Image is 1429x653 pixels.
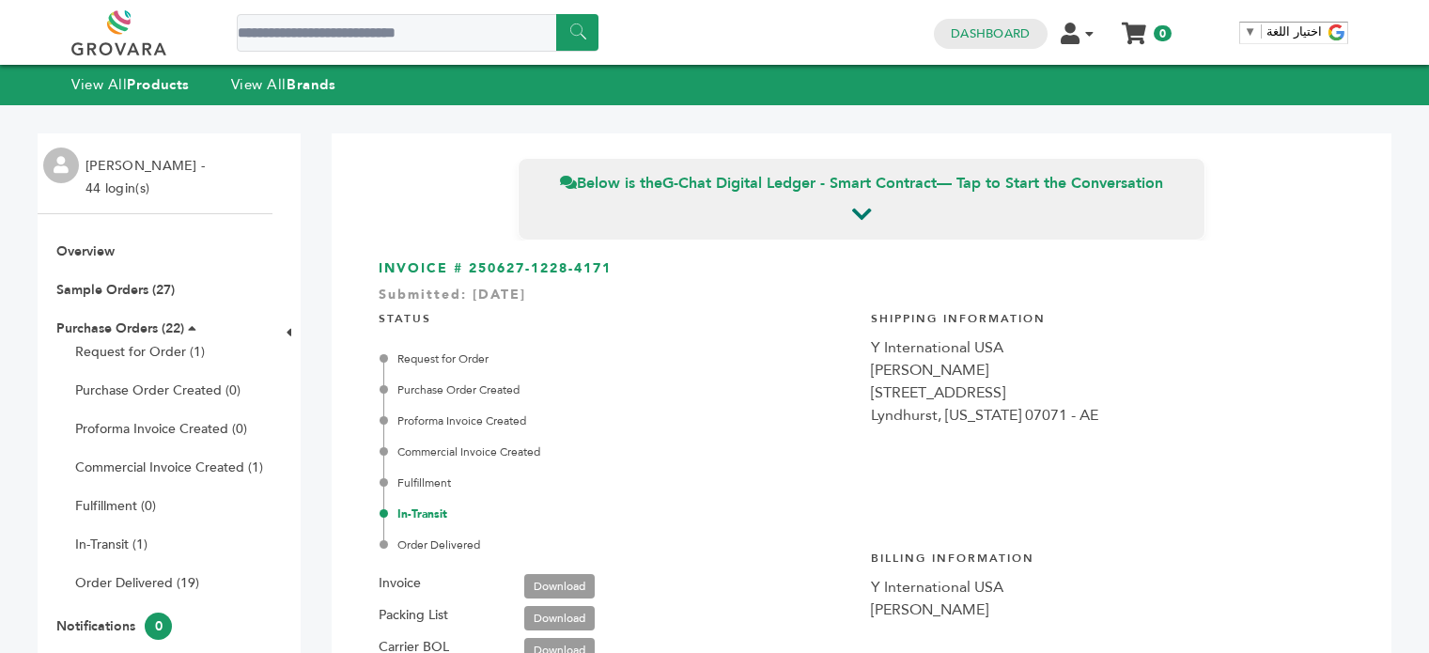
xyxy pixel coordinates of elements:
a: Overview [56,242,115,260]
div: Fulfillment [383,474,852,491]
div: Y International USA [871,576,1344,599]
h4: Billing Information [871,536,1344,576]
span: Below is the — Tap to Start the Conversation [560,173,1163,194]
a: اختيار اللغة​ [1244,24,1322,39]
img: profile.png [43,148,79,183]
a: Commercial Invoice Created (1) [75,459,263,476]
a: Dashboard [951,25,1030,42]
a: Notifications0 [56,617,172,635]
li: [PERSON_NAME] - 44 login(s) [85,155,210,200]
div: Submitted: [DATE] [379,286,1344,314]
a: Download [524,574,595,599]
div: Request for Order [383,350,852,367]
div: Order Delivered [383,536,852,553]
label: Invoice [379,572,421,595]
span: اختيار اللغة [1266,24,1322,39]
a: View AllProducts [71,75,190,94]
a: Sample Orders (27) [56,281,175,299]
div: In-Transit [383,505,852,522]
h4: Shipping Information [871,297,1344,336]
span: 0 [1154,25,1172,41]
h4: STATUS [379,297,852,336]
a: Download [524,606,595,630]
h3: INVOICE # 250627-1228-4171 [379,259,1344,278]
strong: Brands [287,75,335,94]
div: [STREET_ADDRESS] [871,381,1344,404]
div: [PERSON_NAME] [871,359,1344,381]
a: Fulfillment (0) [75,497,156,515]
a: In-Transit (1) [75,536,148,553]
div: Proforma Invoice Created [383,412,852,429]
span: ​ [1261,24,1262,39]
div: [PERSON_NAME] [871,599,1344,621]
div: Lyndhurst, [US_STATE] 07071 - AE [871,404,1344,427]
a: Purchase Orders (22) [56,319,184,337]
div: Y International USA [871,336,1344,359]
a: View AllBrands [231,75,336,94]
a: Request for Order (1) [75,343,205,361]
div: Commercial Invoice Created [383,443,852,460]
div: Purchase Order Created [383,381,852,398]
strong: Products [127,75,189,94]
strong: G-Chat Digital Ledger - Smart Contract [662,173,937,194]
span: 0 [145,613,172,640]
a: Purchase Order Created (0) [75,381,241,399]
input: Search a product or brand... [237,14,598,52]
a: Proforma Invoice Created (0) [75,420,247,438]
a: Order Delivered (19) [75,574,199,592]
span: ▼ [1244,24,1256,39]
label: Packing List [379,604,448,627]
a: My Cart [1124,17,1145,37]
